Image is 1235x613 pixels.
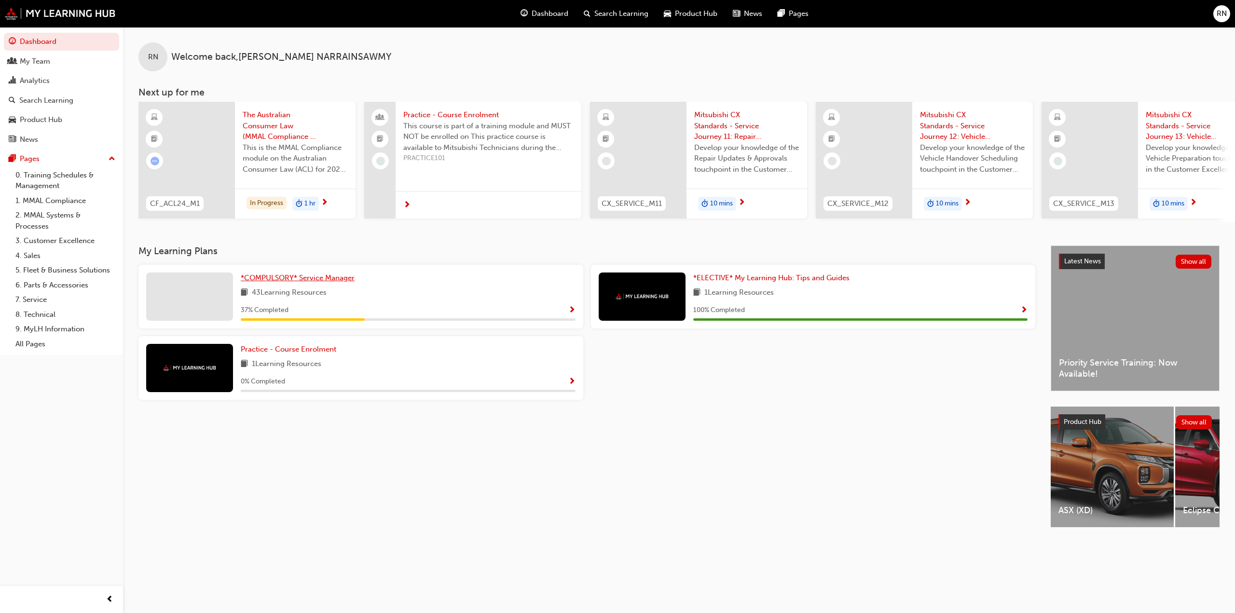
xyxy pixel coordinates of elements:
[1064,418,1101,426] span: Product Hub
[602,157,611,165] span: learningRecordVerb_NONE-icon
[296,198,302,210] span: duration-icon
[4,150,119,168] button: Pages
[241,376,285,387] span: 0 % Completed
[247,197,287,210] div: In Progress
[163,365,216,371] img: mmal
[694,109,799,142] span: Mitsubishi CX Standards - Service Journey 11: Repair Updates & Approvals
[252,287,327,299] span: 43 Learning Resources
[1058,505,1166,516] span: ASX (XD)
[243,109,348,142] span: The Australian Consumer Law (MMAL Compliance - 2024)
[241,358,248,370] span: book-icon
[12,208,119,233] a: 2. MMAL Systems & Processes
[241,273,355,282] span: *COMPULSORY* Service Manager
[594,8,648,19] span: Search Learning
[9,136,16,144] span: news-icon
[241,272,358,284] a: *COMPULSORY* Service Manager
[12,168,119,193] a: 0. Training Schedules & Management
[827,198,889,209] span: CX_SERVICE_M12
[738,199,745,207] span: next-icon
[532,8,568,19] span: Dashboard
[704,287,774,299] span: 1 Learning Resources
[151,111,158,124] span: learningResourceType_ELEARNING-icon
[964,199,971,207] span: next-icon
[770,4,816,24] a: pages-iconPages
[1059,254,1211,269] a: Latest NewsShow all
[568,304,576,316] button: Show Progress
[171,52,391,63] span: Welcome back , [PERSON_NAME] NARRAINSAWMY
[1059,357,1211,379] span: Priority Service Training: Now Available!
[701,198,708,210] span: duration-icon
[789,8,809,19] span: Pages
[1054,111,1061,124] span: learningResourceType_ELEARNING-icon
[12,248,119,263] a: 4. Sales
[936,198,959,209] span: 10 mins
[241,287,248,299] span: book-icon
[1176,415,1212,429] button: Show all
[4,31,119,150] button: DashboardMy TeamAnalyticsSearch LearningProduct HubNews
[12,193,119,208] a: 1. MMAL Compliance
[20,56,50,67] div: My Team
[9,96,15,105] span: search-icon
[603,133,609,146] span: booktick-icon
[20,153,40,164] div: Pages
[243,142,348,175] span: This is the MMAL Compliance module on the Australian Consumer Law (ACL) for 2024. Complete this m...
[693,272,853,284] a: *ELECTIVE* My Learning Hub: Tips and Guides
[920,109,1025,142] span: Mitsubishi CX Standards - Service Journey 12: Vehicle Handover Scheduling
[828,133,835,146] span: booktick-icon
[675,8,717,19] span: Product Hub
[602,198,662,209] span: CX_SERVICE_M11
[151,133,158,146] span: booktick-icon
[12,337,119,352] a: All Pages
[403,109,574,121] span: Practice - Course Enrolment
[1058,414,1212,430] a: Product HubShow all
[109,153,115,165] span: up-icon
[150,198,200,209] span: CF_ACL24_M1
[9,116,16,124] span: car-icon
[403,153,574,164] span: PRACTICE101
[12,322,119,337] a: 9. MyLH Information
[1217,8,1227,19] span: RN
[321,199,328,207] span: next-icon
[590,102,807,218] a: CX_SERVICE_M11Mitsubishi CX Standards - Service Journey 11: Repair Updates & ApprovalsDevelop you...
[927,198,934,210] span: duration-icon
[12,263,119,278] a: 5. Fleet & Business Solutions
[568,376,576,388] button: Show Progress
[138,245,1035,257] h3: My Learning Plans
[4,111,119,129] a: Product Hub
[4,33,119,51] a: Dashboard
[123,87,1235,98] h3: Next up for me
[513,4,576,24] a: guage-iconDashboard
[693,287,700,299] span: book-icon
[733,8,740,20] span: news-icon
[828,157,837,165] span: learningRecordVerb_NONE-icon
[4,53,119,70] a: My Team
[20,114,62,125] div: Product Hub
[4,92,119,109] a: Search Learning
[584,8,590,20] span: search-icon
[1051,407,1174,527] a: ASX (XD)
[693,273,850,282] span: *ELECTIVE* My Learning Hub: Tips and Guides
[5,7,116,20] a: mmal
[241,345,336,354] span: Practice - Course Enrolment
[1020,304,1028,316] button: Show Progress
[12,292,119,307] a: 7. Service
[138,102,356,218] a: CF_ACL24_M1The Australian Consumer Law (MMAL Compliance - 2024)This is the MMAL Compliance module...
[568,378,576,386] span: Show Progress
[1054,157,1062,165] span: learningRecordVerb_NONE-icon
[377,133,384,146] span: booktick-icon
[664,8,671,20] span: car-icon
[241,305,288,316] span: 37 % Completed
[20,134,38,145] div: News
[1020,306,1028,315] span: Show Progress
[106,594,113,606] span: prev-icon
[1153,198,1160,210] span: duration-icon
[403,121,574,153] span: This course is part of a training module and MUST NOT be enrolled on This practice course is avai...
[12,278,119,293] a: 6. Parts & Accessories
[1053,198,1114,209] span: CX_SERVICE_M13
[1054,133,1061,146] span: booktick-icon
[568,306,576,315] span: Show Progress
[4,72,119,90] a: Analytics
[521,8,528,20] span: guage-icon
[710,198,733,209] span: 10 mins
